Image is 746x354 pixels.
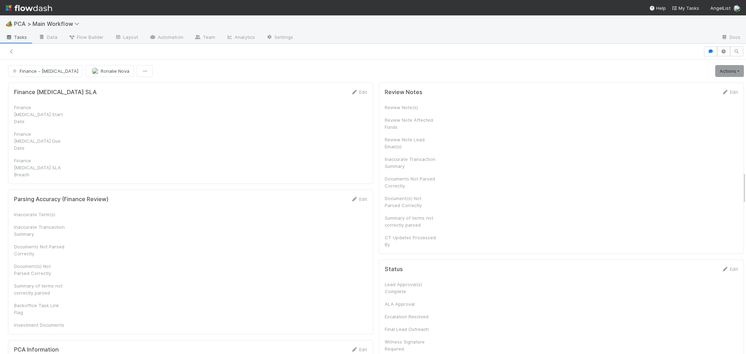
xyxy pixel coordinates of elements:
[14,224,66,238] div: Inaccurate Transaction Summary
[109,32,144,43] a: Layout
[101,68,129,74] span: Ronalie Nova
[221,32,261,43] a: Analytics
[351,89,367,95] a: Edit
[722,266,738,272] a: Edit
[69,34,104,41] span: Flow Builder
[385,338,437,352] div: Witness Signature Required
[385,104,437,111] div: Review Note(s)
[385,281,437,295] div: Lead Approval(s) Complete
[710,5,731,11] span: AngelList
[86,65,134,77] button: Ronalie Nova
[14,89,97,96] h5: Finance [MEDICAL_DATA] SLA
[385,313,437,320] div: Escalation Resolved
[385,214,437,228] div: Summary of terms not correctly parsed
[14,211,66,218] div: Inaccurate Term(s)
[14,130,66,151] div: Finance [MEDICAL_DATA] Due Date
[144,32,189,43] a: Automation
[672,5,699,12] a: My Tasks
[63,32,109,43] a: Flow Builder
[385,175,437,189] div: Documents Not Parsed Correctly
[716,32,746,43] a: Docs
[351,196,367,202] a: Edit
[672,5,699,11] span: My Tasks
[14,196,108,203] h5: Parsing Accuracy (Finance Review)
[385,136,437,150] div: Review Note Lead Email(s)
[11,68,78,74] span: Finance - [MEDICAL_DATA]
[14,346,59,353] h5: PCA Information
[722,89,738,95] a: Edit
[14,321,66,328] div: Investment Documents
[14,263,66,277] div: Document(s) Not Parsed Correctly
[8,65,83,77] button: Finance - [MEDICAL_DATA]
[261,32,299,43] a: Settings
[385,300,437,307] div: ALA Approval
[6,34,27,41] span: Tasks
[14,157,66,178] div: Finance [MEDICAL_DATA] SLA Breach
[14,282,66,296] div: Summary of terms not correctly parsed
[385,195,437,209] div: Document(s) Not Parsed Correctly
[92,68,99,75] img: avatar_0d9988fd-9a15-4cc7-ad96-88feab9e0fa9.png
[385,234,437,248] div: CT Updates Processed By
[6,21,13,27] span: 🏕️
[14,20,83,27] span: PCA > Main Workflow
[351,347,367,352] a: Edit
[14,104,66,125] div: Finance [MEDICAL_DATA] Start Date
[715,65,744,77] a: Actions
[385,156,437,170] div: Inaccurate Transaction Summary
[385,266,403,273] h5: Status
[33,32,63,43] a: Data
[385,116,437,130] div: Review Note Affected Funds
[6,2,52,14] img: logo-inverted-e16ddd16eac7371096b0.svg
[385,326,437,333] div: Final Lead Outreach
[733,5,740,12] img: avatar_0d9988fd-9a15-4cc7-ad96-88feab9e0fa9.png
[189,32,221,43] a: Team
[649,5,666,12] div: Help
[14,302,66,316] div: Backoffice Task Link Flag
[385,89,422,96] h5: Review Notes
[14,243,66,257] div: Documents Not Parsed Correctly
